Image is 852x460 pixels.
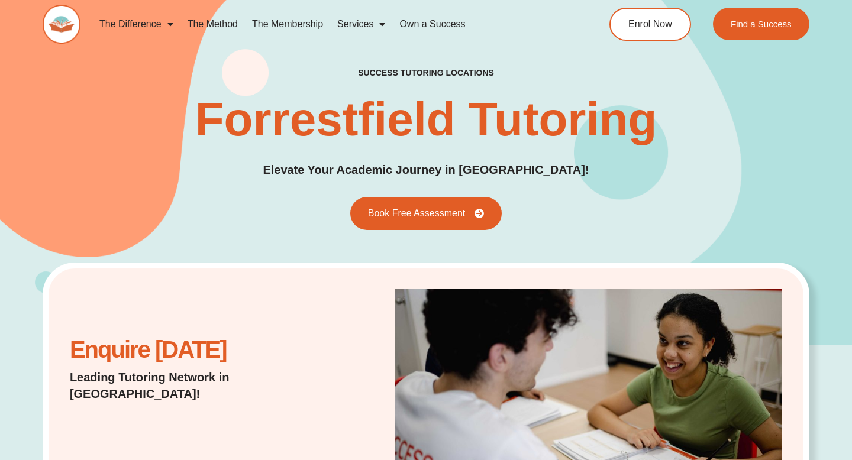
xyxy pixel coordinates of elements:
a: The Method [180,11,245,38]
a: Book Free Assessment [350,197,502,230]
p: Leading Tutoring Network in [GEOGRAPHIC_DATA]! [70,369,324,402]
span: Book Free Assessment [368,209,466,218]
a: The Difference [92,11,180,38]
a: Own a Success [392,11,472,38]
span: Enrol Now [628,20,672,29]
nav: Menu [92,11,566,38]
a: Services [330,11,392,38]
h2: Enquire [DATE] [70,342,324,357]
span: Find a Success [731,20,792,28]
a: Enrol Now [609,8,691,41]
h2: success tutoring locations [358,67,494,78]
h1: Forrestfield Tutoring [195,96,657,143]
a: Find a Success [713,8,809,40]
p: Elevate Your Academic Journey in [GEOGRAPHIC_DATA]! [263,161,589,179]
a: The Membership [245,11,330,38]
